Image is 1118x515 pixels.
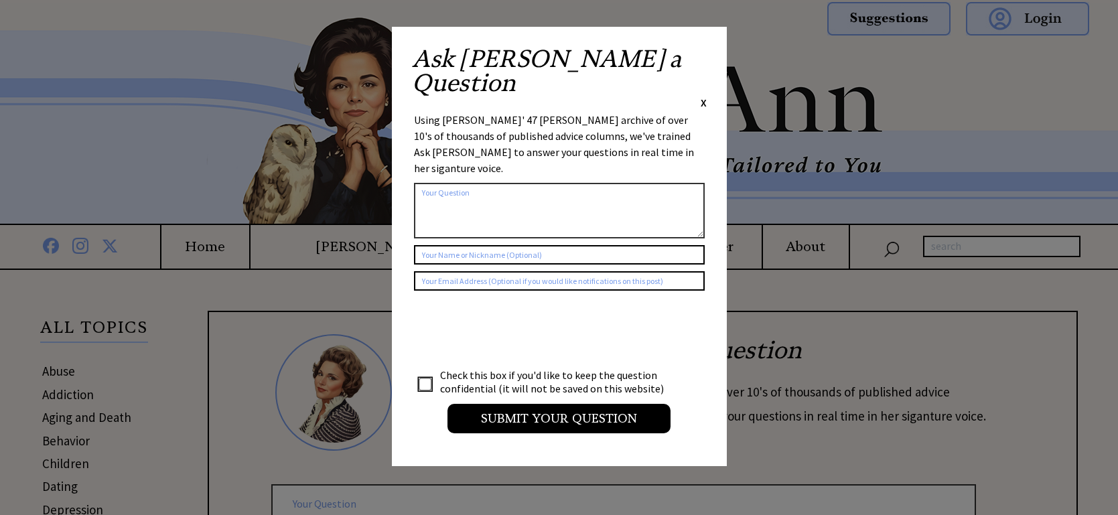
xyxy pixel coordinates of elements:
input: Your Email Address (Optional if you would like notifications on this post) [414,271,705,291]
span: X [701,96,707,109]
input: Submit your Question [447,404,671,433]
h2: Ask [PERSON_NAME] a Question [412,47,707,95]
iframe: reCAPTCHA [414,304,618,356]
input: Your Name or Nickname (Optional) [414,245,705,265]
td: Check this box if you'd like to keep the question confidential (it will not be saved on this webs... [439,368,677,396]
div: Using [PERSON_NAME]' 47 [PERSON_NAME] archive of over 10's of thousands of published advice colum... [414,112,705,176]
